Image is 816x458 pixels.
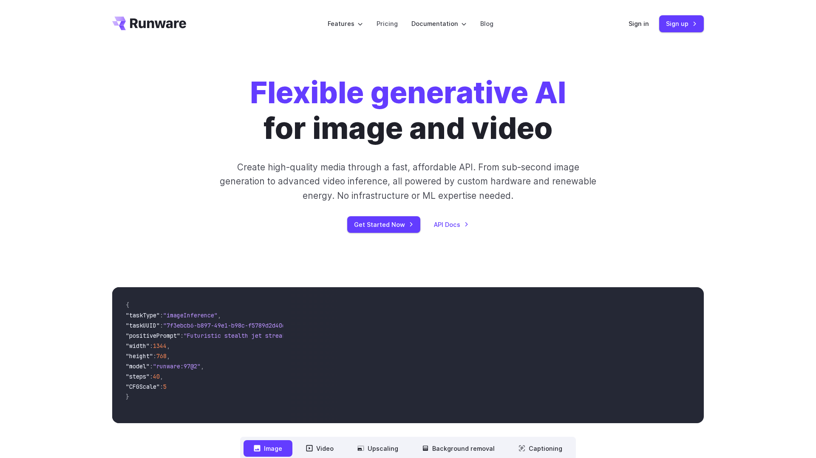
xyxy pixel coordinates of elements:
span: "runware:97@2" [153,362,201,370]
span: "height" [126,352,153,360]
span: : [160,383,163,390]
span: , [160,373,163,380]
span: "taskUUID" [126,322,160,329]
a: Sign up [659,15,704,32]
p: Create high-quality media through a fast, affordable API. From sub-second image generation to adv... [219,160,598,203]
span: 1344 [153,342,167,350]
span: 40 [153,373,160,380]
button: Upscaling [347,440,408,457]
span: : [160,322,163,329]
span: 768 [156,352,167,360]
button: Image [244,440,292,457]
span: : [160,311,163,319]
span: , [218,311,221,319]
span: , [167,352,170,360]
span: } [126,393,129,401]
span: 5 [163,383,167,390]
span: , [201,362,204,370]
label: Documentation [411,19,467,28]
button: Video [296,440,344,457]
span: , [167,342,170,350]
a: Get Started Now [347,216,420,233]
span: "7f3ebcb6-b897-49e1-b98c-f5789d2d40d7" [163,322,292,329]
a: Blog [480,19,493,28]
button: Background removal [412,440,505,457]
span: "taskType" [126,311,160,319]
span: : [150,362,153,370]
span: { [126,301,129,309]
a: Sign in [629,19,649,28]
span: "width" [126,342,150,350]
span: : [150,342,153,350]
span: : [180,332,184,339]
span: "CFGScale" [126,383,160,390]
span: "model" [126,362,150,370]
button: Captioning [508,440,572,457]
strong: Flexible generative AI [250,74,566,110]
label: Features [328,19,363,28]
span: "steps" [126,373,150,380]
span: : [150,373,153,380]
span: "imageInference" [163,311,218,319]
a: API Docs [434,220,469,229]
h1: for image and video [250,75,566,147]
a: Go to / [112,17,186,30]
span: : [153,352,156,360]
span: "positivePrompt" [126,332,180,339]
a: Pricing [377,19,398,28]
span: "Futuristic stealth jet streaking through a neon-lit cityscape with glowing purple exhaust" [184,332,493,339]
